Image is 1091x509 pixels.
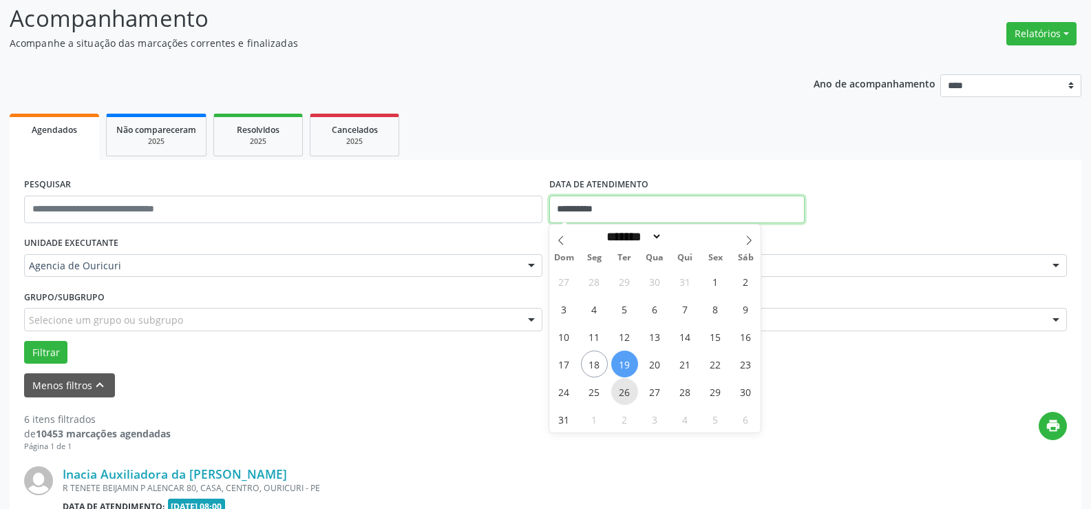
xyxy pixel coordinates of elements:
span: Qui [670,253,700,262]
span: Julho 27, 2025 [551,268,578,295]
span: Agosto 1, 2025 [702,268,729,295]
span: Agosto 6, 2025 [642,295,668,322]
span: Agosto 10, 2025 [551,323,578,350]
span: Agosto 25, 2025 [581,378,608,405]
div: 6 itens filtrados [24,412,171,426]
i: print [1046,418,1061,433]
span: Agosto 11, 2025 [581,323,608,350]
button: Relatórios [1006,22,1077,45]
div: de [24,426,171,441]
span: Agosto 14, 2025 [672,323,699,350]
div: 2025 [116,136,196,147]
select: Month [602,229,663,244]
input: Year [662,229,708,244]
span: Agosto 29, 2025 [702,378,729,405]
span: Agosto 22, 2025 [702,351,729,377]
span: Agosto 28, 2025 [672,378,699,405]
div: 2025 [320,136,389,147]
span: Qua [639,253,670,262]
strong: 10453 marcações agendadas [36,427,171,440]
button: Menos filtroskeyboard_arrow_up [24,373,115,397]
span: Agosto 31, 2025 [551,406,578,433]
span: Agosto 3, 2025 [551,295,578,322]
span: Agosto 16, 2025 [732,323,759,350]
div: 2025 [224,136,293,147]
label: Grupo/Subgrupo [24,287,105,308]
span: Agendados [32,124,77,136]
span: Agosto 13, 2025 [642,323,668,350]
label: UNIDADE EXECUTANTE [24,233,118,254]
span: Cancelados [332,124,378,136]
span: [PERSON_NAME] Jacóme [554,259,1039,273]
span: Agosto 15, 2025 [702,323,729,350]
span: Selecione um grupo ou subgrupo [29,313,183,327]
span: Agosto 5, 2025 [611,295,638,322]
span: Agosto 21, 2025 [672,351,699,377]
a: Inacia Auxiliadora da [PERSON_NAME] [63,466,287,481]
i: keyboard_arrow_up [92,377,107,393]
span: Agosto 27, 2025 [642,378,668,405]
span: Agosto 30, 2025 [732,378,759,405]
span: Resolvidos [237,124,279,136]
span: Julho 30, 2025 [642,268,668,295]
span: Agosto 7, 2025 [672,295,699,322]
button: Filtrar [24,341,67,364]
button: print [1039,412,1067,440]
span: Agosto 23, 2025 [732,351,759,377]
div: R TENETE BEIJAMIN P ALENCAR 80, CASA, CENTRO, OURICURI - PE [63,482,860,494]
div: Página 1 de 1 [24,441,171,453]
span: Julho 31, 2025 [672,268,699,295]
span: Setembro 4, 2025 [672,406,699,433]
p: Acompanhe a situação das marcações correntes e finalizadas [10,36,760,50]
span: Julho 28, 2025 [581,268,608,295]
span: Setembro 3, 2025 [642,406,668,433]
span: Setembro 1, 2025 [581,406,608,433]
img: img [24,466,53,495]
span: Sáb [730,253,761,262]
span: Agosto 4, 2025 [581,295,608,322]
span: Agosto 2, 2025 [732,268,759,295]
span: Dom [549,253,580,262]
span: Julho 29, 2025 [611,268,638,295]
span: Sex [700,253,730,262]
span: Agosto 19, 2025 [611,351,638,377]
p: Ano de acompanhamento [814,74,935,92]
span: Não compareceram [116,124,196,136]
span: Ter [609,253,639,262]
span: Seg [579,253,609,262]
span: Agosto 8, 2025 [702,295,729,322]
label: DATA DE ATENDIMENTO [549,174,648,196]
span: #00013 - Clinica Geral [554,313,1039,326]
span: Agencia de Ouricuri [29,259,514,273]
span: Setembro 6, 2025 [732,406,759,433]
span: Agosto 24, 2025 [551,378,578,405]
span: Setembro 5, 2025 [702,406,729,433]
span: Agosto 9, 2025 [732,295,759,322]
span: Agosto 26, 2025 [611,378,638,405]
p: Acompanhamento [10,1,760,36]
span: Agosto 20, 2025 [642,351,668,377]
span: Setembro 2, 2025 [611,406,638,433]
span: Agosto 18, 2025 [581,351,608,377]
span: Agosto 12, 2025 [611,323,638,350]
label: PESQUISAR [24,174,71,196]
span: Agosto 17, 2025 [551,351,578,377]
